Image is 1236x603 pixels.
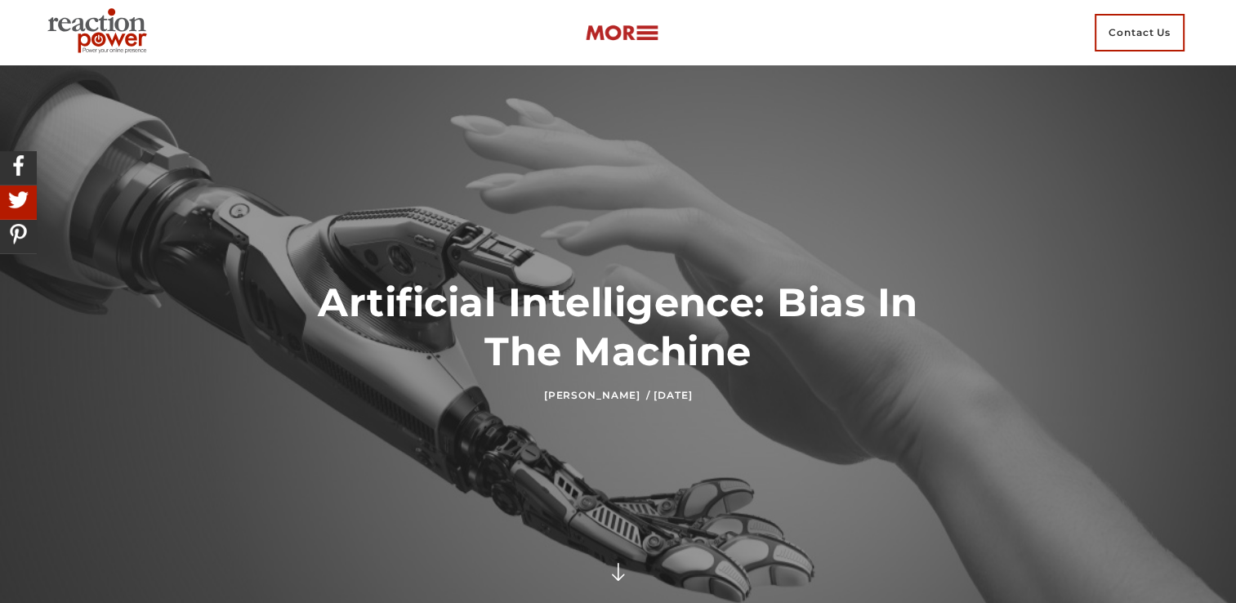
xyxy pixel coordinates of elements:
a: [PERSON_NAME] / [544,389,650,401]
img: Share On Facebook [4,151,33,180]
img: Executive Branding | Personal Branding Agency [41,3,159,62]
img: Share On Twitter [4,185,33,214]
h1: Artificial Intelligence: Bias In The Machine [276,278,960,376]
span: Contact Us [1095,14,1185,51]
time: [DATE] [654,389,692,401]
img: Share On Pinterest [4,220,33,248]
img: more-btn.png [585,24,658,42]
